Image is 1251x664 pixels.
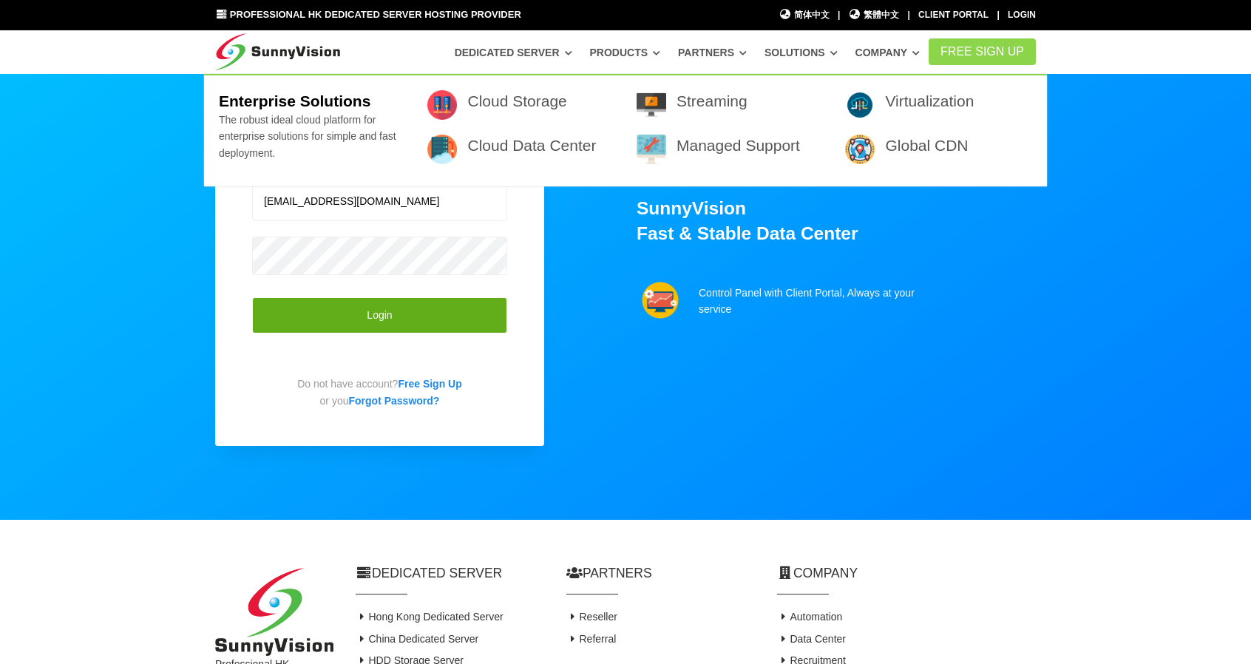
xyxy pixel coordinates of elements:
li: | [838,8,840,22]
a: Login [1008,10,1036,20]
b: Enterprise Solutions [219,92,370,109]
div: Solutions [204,74,1047,186]
a: Automation [777,611,842,623]
a: Streaming [677,92,747,109]
a: Dedicated Server [455,39,572,66]
a: Solutions [764,39,838,66]
a: Partners [678,39,747,66]
li: | [907,8,909,22]
p: Control Panel with Client Portal, Always at your service [699,285,931,318]
a: Data Center [777,633,846,645]
h2: Partners [566,564,755,583]
a: Cloud Storage [467,92,566,109]
a: FREE Sign Up [929,38,1036,65]
img: 007-video-player.png [637,90,666,120]
button: Login [252,297,507,333]
img: support.png [642,282,679,319]
a: Company [855,39,921,66]
a: 简体中文 [779,8,830,22]
a: China Dedicated Server [356,633,478,645]
a: 繁體中文 [849,8,900,22]
a: Forgot Password? [349,395,440,407]
h2: Company [777,564,1036,583]
p: Do not have account? or you [252,376,507,409]
span: The robust ideal cloud platform for enterprise solutions for simple and fast deployment. [219,114,396,159]
a: Client Portal [918,10,989,20]
a: Virtualization [885,92,974,109]
a: Global CDN [885,137,968,154]
img: SunnyVision Limited [215,568,333,656]
a: Managed Support [677,137,800,154]
a: Hong Kong Dedicated Server [356,611,504,623]
img: 001-data.png [427,90,457,120]
img: 003-server-1.png [427,135,457,164]
a: Free Sign Up [398,378,461,390]
img: 009-technical-support.png [637,135,666,164]
a: Products [589,39,660,66]
a: Reseller [566,611,617,623]
input: Email [252,182,507,221]
a: Cloud Data Center [467,137,596,154]
a: Referral [566,633,616,645]
span: Professional HK Dedicated Server Hosting Provider [230,9,521,20]
img: 005-location.png [845,135,875,164]
li: | [997,8,999,22]
img: flat-cloud-in-out.png [845,90,875,120]
h1: SunnyVision Fast & Stable Data Center [637,196,1036,247]
h2: Dedicated Server [356,564,544,583]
